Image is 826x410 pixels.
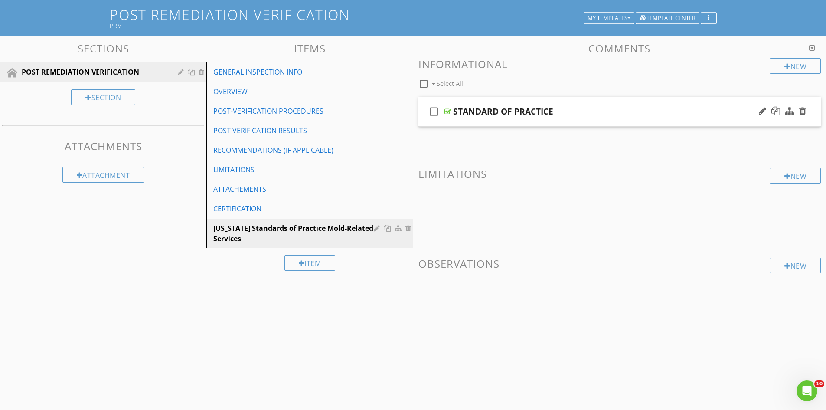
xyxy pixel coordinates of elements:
iframe: Intercom live chat [797,380,817,401]
h3: Observations [418,258,821,269]
div: POST-VERIFICATION PROCEDURES [213,106,376,116]
div: Attachment [62,167,144,183]
span: Select All [437,79,463,88]
span: 10 [814,380,824,387]
h3: Items [206,43,413,54]
div: My Templates [588,15,630,21]
div: PRV [110,22,587,29]
h3: Limitations [418,168,821,180]
div: New [770,258,821,273]
div: RECOMMENDATIONS (IF APPLICABLE) [213,145,376,155]
div: Section [71,89,135,105]
button: My Templates [584,12,634,24]
h1: Post Remediation Verification [110,7,717,29]
div: OVERVIEW [213,86,376,97]
i: check_box_outline_blank [427,101,441,122]
h3: Informational [418,58,821,70]
div: STANDARD OF PRACTICE [453,106,553,117]
div: POST VERIFICATION RESULTS [213,125,376,136]
div: New [770,168,821,184]
button: Template Center [636,12,699,24]
div: LIMITATIONS [213,164,376,175]
h3: Comments [418,43,821,54]
div: POST REMEDIATION VERIFICATION [22,67,165,77]
div: CERTIFICATION [213,203,376,214]
div: Template Center [640,15,695,21]
div: New [770,58,821,74]
div: ATTACHEMENTS [213,184,376,194]
a: Template Center [636,13,699,21]
div: GENERAL INSPECTION INFO [213,67,376,77]
div: [US_STATE] Standards of Practice Mold-Related Services [213,223,376,244]
div: Item [284,255,336,271]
